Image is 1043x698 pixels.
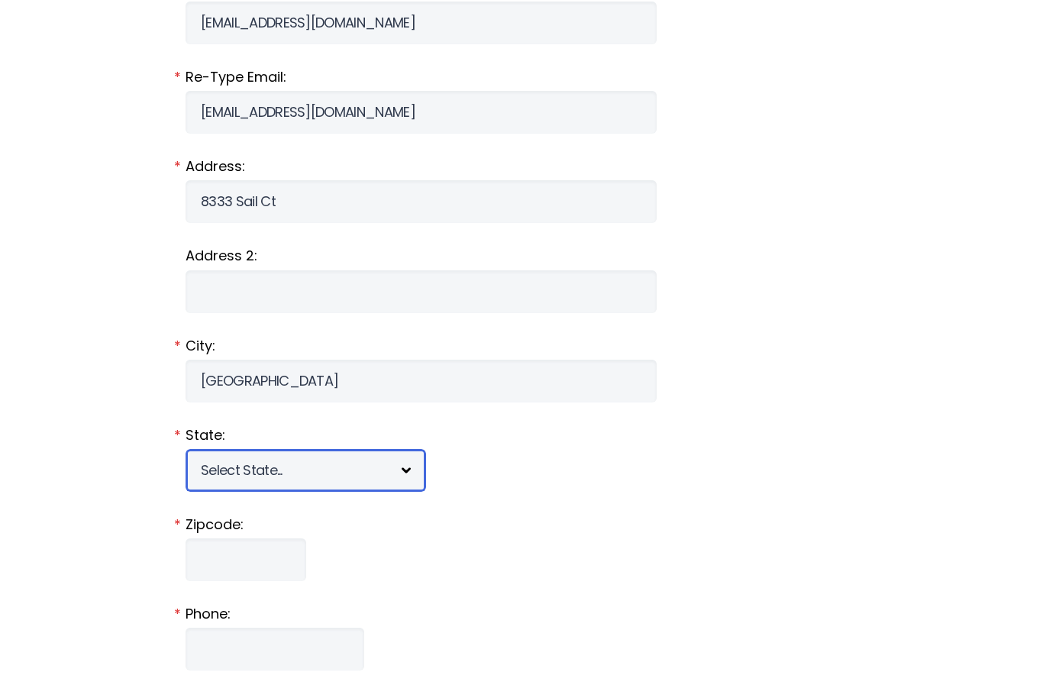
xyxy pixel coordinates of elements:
[186,515,857,535] label: Zipcode:
[186,336,857,356] label: City:
[186,67,857,87] label: Re-Type Email:
[186,157,857,176] label: Address:
[186,246,857,266] label: Address 2:
[186,604,857,624] label: Phone:
[186,425,857,445] label: State:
